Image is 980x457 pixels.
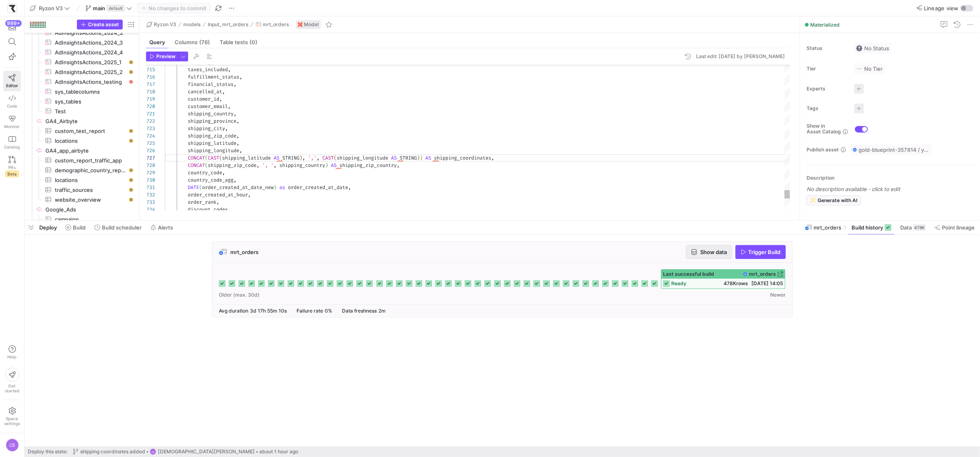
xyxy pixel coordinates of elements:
span: Ryzon V3 [154,22,176,27]
span: shipping_zip_code [188,133,236,139]
span: Build scheduler [102,224,142,231]
button: Preview [146,52,178,61]
a: GA4_Airbyte​​​​​​​​ [28,116,136,126]
button: Generate with AI [807,196,861,205]
span: sys_tablecolumns​​​​​​​​​ [55,87,126,97]
button: Create asset [77,20,123,29]
button: mrt_orders [254,20,291,29]
span: locations​​​​​​​​​ [55,176,126,185]
span: , [234,81,236,88]
span: (0) [249,40,257,45]
span: default [107,5,125,11]
span: shipping_longitude [337,155,388,161]
span: AS [391,155,397,161]
span: AdInsightsActions_testing​​​​​​​​​ [55,77,126,87]
span: Data freshness [342,308,377,314]
span: , [234,177,236,183]
a: campaign​​​​​​​​​ [28,214,136,224]
span: order_rank [188,199,216,205]
span: Show in Asset Catalog [807,123,841,135]
div: 732 [146,191,155,198]
a: custom_report_traffic_app​​​​​​​​​ [28,155,136,165]
span: demographic_country_report​​​​​​​​​ [55,166,126,175]
span: Failure rate [297,308,323,314]
span: Publish asset [807,147,839,153]
span: AS [274,155,279,161]
div: 716 [146,73,155,81]
div: 724 [146,132,155,140]
span: , [256,162,259,169]
div: Last edit: [DATE] by [PERSON_NAME] [696,54,785,59]
span: ( [205,162,208,169]
button: Trigger Build [735,245,786,259]
span: Status [807,45,847,51]
div: Press SPACE to select this row. [28,116,136,126]
a: AdInsightsActions_2024_3​​​​​​​​​ [28,38,136,47]
span: fulfillment_status [188,74,239,80]
div: Press SPACE to select this row. [28,195,136,205]
div: CB [6,439,19,452]
span: shipping_province [188,118,236,124]
span: Avg duration [219,308,248,314]
span: [DEMOGRAPHIC_DATA][PERSON_NAME] [158,449,255,455]
span: shipping_latitude [222,155,271,161]
span: ( [219,155,222,161]
img: No tier [856,65,863,72]
div: Press SPACE to select this row. [28,126,136,136]
span: , [248,191,251,198]
span: Code [7,104,17,108]
div: Press SPACE to select this row. [28,47,136,57]
button: Build history [848,221,895,234]
span: Deploy [39,224,57,231]
span: ) [420,155,423,161]
span: CONCAT [188,155,205,161]
span: , [491,155,494,161]
p: No description available - click to edit [807,186,977,192]
span: AdInsightsActions_2024_3​​​​​​​​​ [55,38,126,47]
a: custom_test_report​​​​​​​​​ [28,126,136,136]
a: Spacesettings [3,403,21,430]
span: Query [149,40,165,45]
span: No Status [856,45,889,52]
span: ',' [308,155,317,161]
a: traffic_sources​​​​​​​​​ [28,185,136,195]
span: Generate with AI [818,198,857,203]
span: as [279,184,285,191]
span: Deploy this state: [28,449,67,455]
button: Help [3,342,21,363]
button: gold-blueprint-357814 / y42_Ryzon_V3_main / mrt_orders [851,144,933,155]
span: Build [73,224,85,231]
span: , [219,96,222,102]
span: AS [331,162,337,169]
div: 999+ [5,20,22,27]
button: Build scheduler [91,221,145,234]
div: 729 [146,169,155,176]
span: models [184,22,201,27]
a: demographic_country_report​​​​​​​​​ [28,165,136,175]
span: Model [304,22,319,27]
span: AdInsightsActions_2025_2​​​​​​​​​ [55,68,126,77]
span: , [274,162,276,169]
div: Press SPACE to select this row. [28,205,136,214]
span: order_created_at_date_new [202,184,274,191]
span: discount_codes [188,206,228,213]
span: Google_Ads​​​​​​​​ [45,205,135,214]
span: country_code [188,169,222,176]
a: locations​​​​​​​​​ [28,175,136,185]
span: financial_status [188,81,234,88]
span: Create asset [88,22,119,27]
div: 727 [146,154,155,162]
div: 733 [146,198,155,206]
div: Press SPACE to select this row. [28,136,136,146]
div: 715 [146,66,155,73]
span: Build history [852,224,883,231]
button: Ryzon V3 [28,3,72,14]
span: GA4_Airbyte​​​​​​​​ [45,117,135,126]
span: , [228,103,231,110]
div: Press SPACE to select this row. [28,57,136,67]
span: mrt_orders [749,271,776,277]
span: ready [671,281,686,286]
div: 734 [146,206,155,213]
span: Experts [807,86,847,92]
div: Press SPACE to select this row. [28,185,136,195]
